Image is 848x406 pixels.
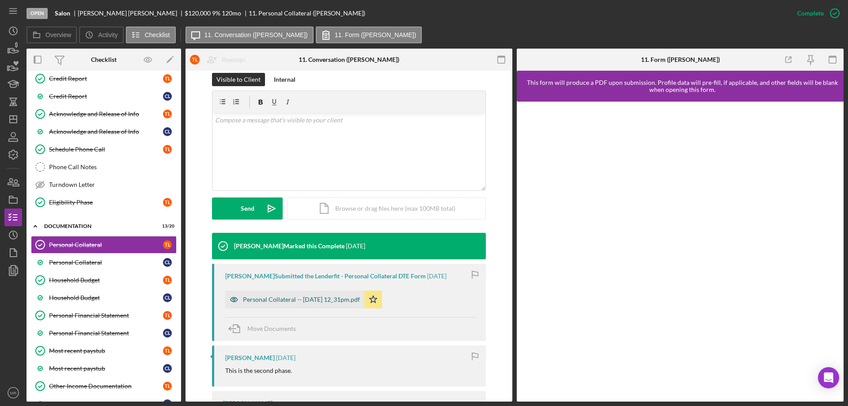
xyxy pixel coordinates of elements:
[31,307,177,324] a: Personal Financial StatementTL
[163,127,172,136] div: C L
[185,9,211,17] span: $120,000
[31,176,177,194] a: Turndown Letter
[49,365,163,372] div: Most recent paystub
[10,391,17,395] text: MR
[212,73,265,86] button: Visible to Client
[163,382,172,391] div: T L
[225,366,292,376] p: This is the second phase.
[49,277,163,284] div: Household Budget
[185,51,254,68] button: TLReassign
[225,291,382,308] button: Personal Collateral -- [DATE] 12_31pm.pdf
[346,243,365,250] time: 2025-09-02 12:58
[49,330,163,337] div: Personal Financial Statement
[49,383,163,390] div: Other Income Documentation
[212,197,283,220] button: Send
[55,10,70,17] b: Salon
[204,31,308,38] label: 11. Conversation ([PERSON_NAME])
[163,74,172,83] div: T L
[49,199,163,206] div: Eligibility Phase
[163,276,172,285] div: T L
[163,346,172,355] div: T L
[159,224,174,229] div: 13 / 20
[145,31,170,38] label: Checklist
[49,93,163,100] div: Credit Report
[78,10,185,17] div: [PERSON_NAME] [PERSON_NAME]
[79,27,123,43] button: Activity
[163,364,172,373] div: C L
[163,293,172,302] div: C L
[163,258,172,267] div: C L
[26,27,77,43] button: Overview
[163,311,172,320] div: T L
[31,123,177,140] a: Acknowledge and Release of InfoCL
[49,181,176,188] div: Turndown Letter
[788,4,844,22] button: Complete
[49,347,163,354] div: Most recent paystub
[274,73,295,86] div: Internal
[269,73,300,86] button: Internal
[31,254,177,271] a: Personal CollateralCL
[4,384,22,402] button: MR
[163,145,172,154] div: T L
[818,367,839,388] div: Open Intercom Messenger
[222,10,241,17] div: 120 mo
[31,105,177,123] a: Acknowledge and Release of InfoTL
[44,224,152,229] div: Documentation
[45,31,71,38] label: Overview
[49,241,163,248] div: Personal Collateral
[31,140,177,158] a: Schedule Phone CallTL
[222,51,246,68] div: Reassign
[49,312,163,319] div: Personal Financial Statement
[225,318,305,340] button: Move Documents
[31,360,177,377] a: Most recent paystubCL
[797,4,824,22] div: Complete
[335,31,416,38] label: 11. Form ([PERSON_NAME])
[243,296,360,303] div: Personal Collateral -- [DATE] 12_31pm.pdf
[225,273,426,280] div: [PERSON_NAME] Submitted the Lenderfit - Personal Collateral DTE Form
[163,329,172,338] div: C L
[641,56,720,63] div: 11. Form ([PERSON_NAME])
[247,325,296,332] span: Move Documents
[31,324,177,342] a: Personal Financial StatementCL
[163,110,172,118] div: T L
[49,163,176,171] div: Phone Call Notes
[276,354,295,361] time: 2025-08-14 13:11
[216,73,261,86] div: Visible to Client
[521,79,844,93] div: This form will produce a PDF upon submission. Profile data will pre-fill, if applicable, and othe...
[31,236,177,254] a: Personal CollateralTL
[31,289,177,307] a: Household BudgetCL
[98,31,117,38] label: Activity
[31,377,177,395] a: Other Income DocumentationTL
[126,27,176,43] button: Checklist
[249,10,365,17] div: 11. Personal Collateral ([PERSON_NAME])
[316,27,422,43] button: 11. Form ([PERSON_NAME])
[31,342,177,360] a: Most recent paystubTL
[163,92,172,101] div: C L
[49,75,163,82] div: Credit Report
[49,146,163,153] div: Schedule Phone Call
[163,198,172,207] div: T L
[49,128,163,135] div: Acknowledge and Release of Info
[49,259,163,266] div: Personal Collateral
[31,87,177,105] a: Credit ReportCL
[225,354,275,361] div: [PERSON_NAME]
[526,110,836,393] iframe: Lenderfit form
[26,8,48,19] div: Open
[234,243,344,250] div: [PERSON_NAME] Marked this Complete
[163,240,172,249] div: T L
[31,70,177,87] a: Credit ReportTL
[299,56,399,63] div: 11. Conversation ([PERSON_NAME])
[49,294,163,301] div: Household Budget
[49,110,163,118] div: Acknowledge and Release of Info
[31,158,177,176] a: Phone Call Notes
[427,273,447,280] time: 2025-09-01 16:31
[91,56,117,63] div: Checklist
[241,197,254,220] div: Send
[185,27,314,43] button: 11. Conversation ([PERSON_NAME])
[31,194,177,211] a: Eligibility PhaseTL
[31,271,177,289] a: Household BudgetTL
[190,55,200,65] div: T L
[212,10,220,17] div: 9 %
